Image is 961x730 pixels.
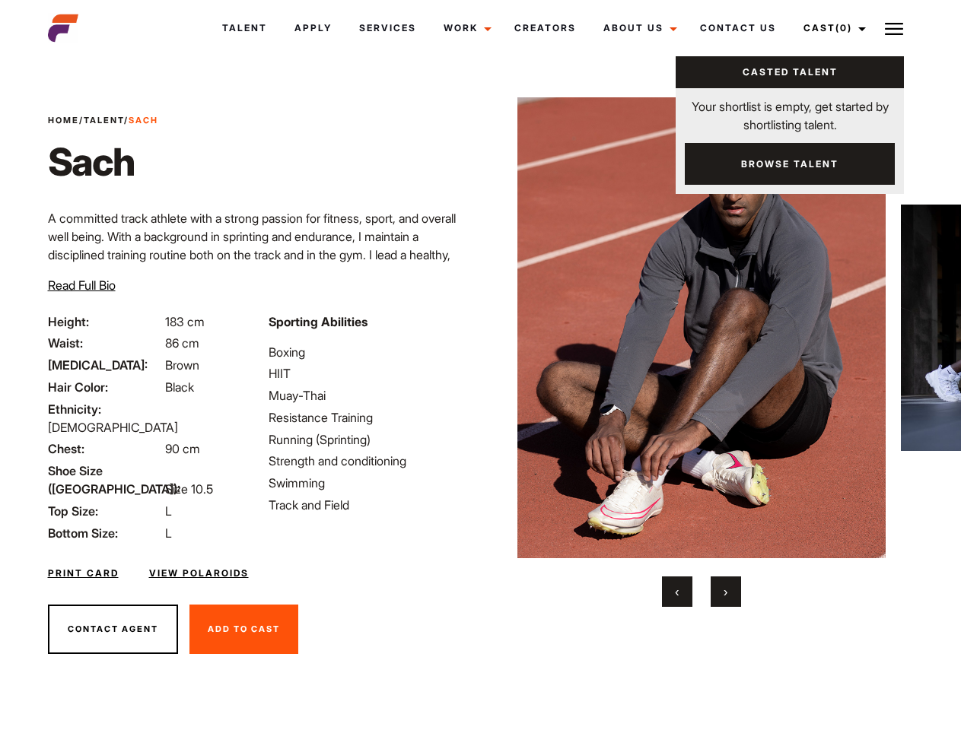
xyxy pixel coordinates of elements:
[345,8,430,49] a: Services
[165,525,172,541] span: L
[790,8,875,49] a: Cast(0)
[269,386,471,405] li: Muay-Thai
[686,8,790,49] a: Contact Us
[165,481,213,497] span: Size 10.5
[48,378,162,396] span: Hair Color:
[269,496,471,514] li: Track and Field
[208,8,281,49] a: Talent
[269,474,471,492] li: Swimming
[676,56,904,88] a: Casted Talent
[676,88,904,134] p: Your shortlist is empty, get started by shortlisting talent.
[281,8,345,49] a: Apply
[165,379,194,395] span: Black
[165,357,199,373] span: Brown
[48,605,178,655] button: Contact Agent
[84,115,124,125] a: Talent
[685,143,895,185] a: Browse Talent
[269,314,368,329] strong: Sporting Abilities
[48,278,116,293] span: Read Full Bio
[208,624,280,634] span: Add To Cast
[269,364,471,382] li: HIIT
[165,503,172,519] span: L
[269,343,471,361] li: Boxing
[165,335,199,351] span: 86 cm
[48,440,162,458] span: Chest:
[48,115,79,125] a: Home
[675,584,679,599] span: Previous
[501,8,590,49] a: Creators
[48,356,162,374] span: [MEDICAL_DATA]:
[430,8,501,49] a: Work
[269,408,471,427] li: Resistance Training
[165,314,205,329] span: 183 cm
[48,334,162,352] span: Waist:
[269,430,471,449] li: Running (Sprinting)
[48,313,162,331] span: Height:
[48,420,178,435] span: [DEMOGRAPHIC_DATA]
[48,524,162,542] span: Bottom Size:
[724,584,727,599] span: Next
[48,139,158,185] h1: Sach
[835,22,852,33] span: (0)
[48,400,162,418] span: Ethnicity:
[48,13,78,43] img: cropped-aefm-brand-fav-22-square.png
[590,8,686,49] a: About Us
[885,20,903,38] img: Burger icon
[129,115,158,125] strong: Sach
[189,605,298,655] button: Add To Cast
[149,567,249,580] a: View Polaroids
[48,209,472,300] p: A committed track athlete with a strong passion for fitness, sport, and overall well being. With ...
[48,114,158,127] span: / /
[48,276,116,294] button: Read Full Bio
[48,502,162,520] span: Top Size:
[48,462,162,498] span: Shoe Size ([GEOGRAPHIC_DATA]):
[269,452,471,470] li: Strength and conditioning
[165,441,200,456] span: 90 cm
[48,567,119,580] a: Print Card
